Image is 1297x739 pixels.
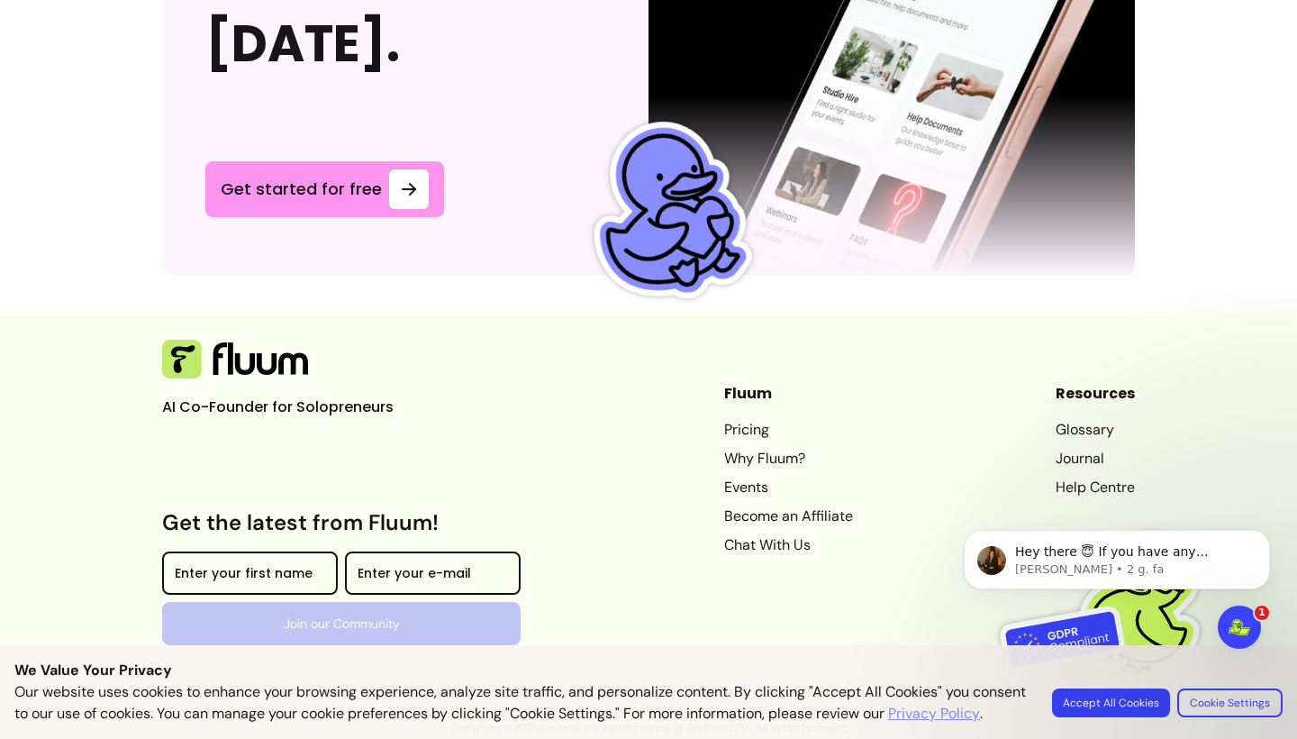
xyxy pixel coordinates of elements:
span: Get started for free [221,177,382,202]
iframe: Intercom live chat [1218,606,1261,649]
header: Fluum [724,383,853,405]
p: Our website uses cookies to enhance your browsing experience, analyze site traffic, and personali... [14,681,1030,725]
p: We Value Your Privacy [14,660,1283,681]
a: Become an Affiliate [724,506,853,527]
a: Why Fluum? [724,448,853,470]
header: Resources [1056,383,1135,405]
img: Fluum Duck sticker [560,105,773,318]
p: AI Co-Founder for Solopreneurs [162,397,432,418]
h3: Get the latest from Fluum! [162,508,521,537]
a: Chat With Us [724,534,853,556]
input: Enter your e-mail [358,568,508,586]
a: Help Centre [1056,477,1135,498]
button: Accept All Cookies [1052,689,1170,717]
iframe: Intercom notifications messaggio [937,492,1297,690]
a: Privacy Policy [888,703,980,725]
a: Pricing [724,419,853,441]
a: Glossary [1056,419,1135,441]
button: Cookie Settings [1177,689,1283,717]
a: Events [724,477,853,498]
input: Enter your first name [175,568,325,586]
a: Get started for free [205,161,444,217]
span: 1 [1255,606,1269,620]
img: Fluum Logo [162,340,308,379]
a: Journal [1056,448,1135,470]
